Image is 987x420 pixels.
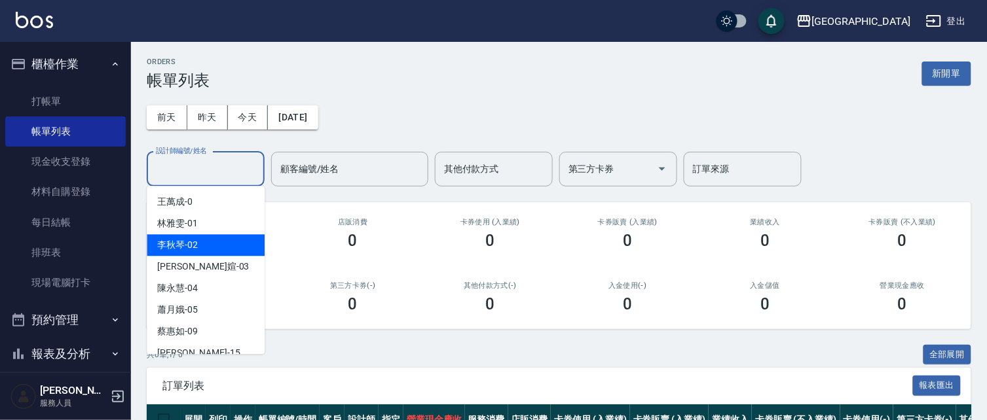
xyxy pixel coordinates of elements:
button: Open [652,158,673,179]
a: 材料自購登錄 [5,177,126,207]
span: [PERSON_NAME]媗 -03 [157,260,249,273]
button: 櫃檯作業 [5,47,126,81]
h2: 卡券販賣 (入業績) [574,218,680,226]
span: 訂單列表 [162,379,913,393]
h3: 0 [623,295,632,313]
h2: 第三方卡券(-) [300,281,406,290]
label: 設計師編號/姓名 [156,146,207,156]
h3: 帳單列表 [147,71,210,90]
img: Logo [16,12,53,28]
p: 共 0 筆, 1 / 0 [147,349,183,360]
img: Person [10,383,37,410]
button: 新開單 [922,61,971,86]
a: 打帳單 [5,86,126,116]
a: 新開單 [922,67,971,79]
p: 服務人員 [40,397,107,409]
h3: 0 [760,232,770,250]
span: [PERSON_NAME] -15 [157,346,240,360]
button: [GEOGRAPHIC_DATA] [791,8,916,35]
h3: 0 [898,295,907,313]
h2: 入金儲值 [712,281,818,290]
button: 全部展開 [923,345,972,365]
h3: 0 [348,295,358,313]
h3: 0 [486,232,495,250]
button: [DATE] [268,105,318,130]
a: 排班表 [5,237,126,268]
button: 昨天 [187,105,228,130]
h2: ORDERS [147,58,210,66]
button: 報表及分析 [5,337,126,371]
span: 蕭月娥 -05 [157,303,198,317]
button: 報表匯出 [913,376,961,396]
a: 帳單列表 [5,116,126,147]
span: 蔡惠如 -09 [157,324,198,338]
h2: 入金使用(-) [574,281,680,290]
h3: 0 [348,232,358,250]
h2: 卡券使用 (入業績) [438,218,544,226]
h3: 0 [898,232,907,250]
button: 今天 [228,105,269,130]
button: save [758,8,785,34]
h5: [PERSON_NAME] [40,384,107,397]
a: 現場電腦打卡 [5,268,126,298]
button: 前天 [147,105,187,130]
a: 報表匯出 [913,379,961,391]
a: 每日結帳 [5,207,126,237]
h3: 0 [623,232,632,250]
span: 王萬成 -0 [157,195,193,209]
span: 李秋琴 -02 [157,238,198,252]
h2: 卡券販賣 (不入業績) [849,218,956,226]
h2: 業績收入 [712,218,818,226]
h3: 0 [486,295,495,313]
span: 陳永慧 -04 [157,281,198,295]
button: 登出 [921,9,971,33]
button: 預約管理 [5,303,126,337]
span: 林雅雯 -01 [157,217,198,230]
button: 客戶管理 [5,370,126,404]
h2: 店販消費 [300,218,406,226]
a: 現金收支登錄 [5,147,126,177]
h2: 營業現金應收 [849,281,956,290]
h2: 其他付款方式(-) [438,281,544,290]
h3: 0 [760,295,770,313]
div: [GEOGRAPHIC_DATA] [812,13,910,29]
